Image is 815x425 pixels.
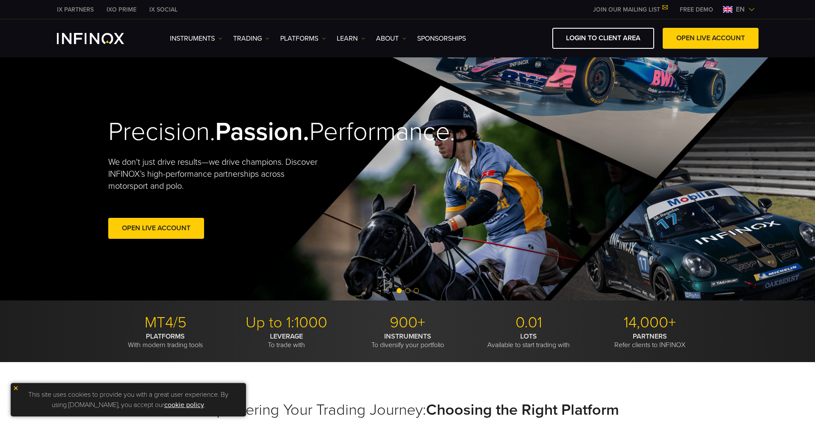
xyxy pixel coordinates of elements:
a: Instruments [170,33,222,44]
a: INFINOX [143,5,184,14]
p: To trade with [229,332,344,349]
a: INFINOX [100,5,143,14]
a: TRADING [233,33,270,44]
img: yellow close icon [13,385,19,391]
a: ABOUT [376,33,406,44]
span: en [732,4,748,15]
strong: PLATFORMS [146,332,185,341]
span: Go to slide 3 [414,288,419,293]
a: cookie policy [164,401,204,409]
p: 0.01 [471,313,586,332]
a: JOIN OUR MAILING LIST [587,6,673,13]
strong: Choosing the Right Platform [426,401,619,419]
h2: Empowering Your Trading Journey: [108,401,707,419]
p: Up to 1:1000 [229,313,344,332]
span: Go to slide 2 [405,288,410,293]
h2: Precision. Performance. [108,116,378,148]
a: INFINOX [50,5,100,14]
strong: LOTS [520,332,537,341]
a: Open Live Account [108,218,204,239]
a: LOGIN TO CLIENT AREA [552,28,654,49]
a: INFINOX MENU [673,5,720,14]
p: Available to start trading with [471,332,586,349]
span: Go to slide 1 [397,288,402,293]
strong: INSTRUMENTS [384,332,431,341]
p: Refer clients to INFINOX [593,332,707,349]
p: To diversify your portfolio [350,332,465,349]
p: MT4/5 [108,313,223,332]
strong: PARTNERS [633,332,667,341]
a: SPONSORSHIPS [417,33,466,44]
p: 900+ [350,313,465,332]
a: Learn [337,33,365,44]
p: 14,000+ [593,313,707,332]
p: With modern trading tools [108,332,223,349]
p: This site uses cookies to provide you with a great user experience. By using [DOMAIN_NAME], you a... [15,387,242,412]
strong: Passion. [215,116,309,147]
strong: LEVERAGE [270,332,303,341]
a: PLATFORMS [280,33,326,44]
p: We don't just drive results—we drive champions. Discover INFINOX’s high-performance partnerships ... [108,156,324,192]
a: OPEN LIVE ACCOUNT [663,28,759,49]
a: INFINOX Logo [57,33,144,44]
